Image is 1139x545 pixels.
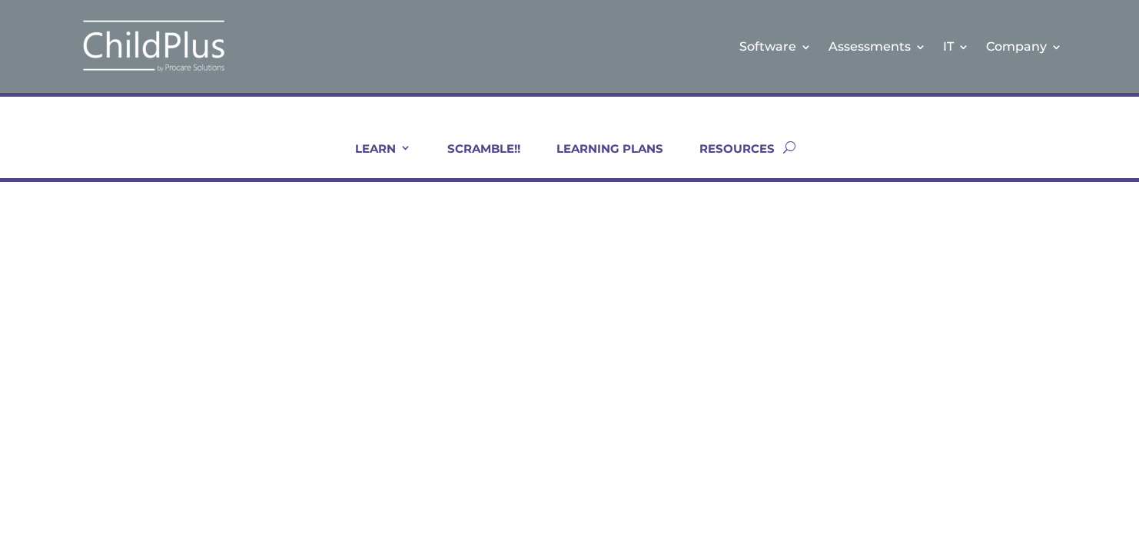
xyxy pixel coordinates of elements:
a: Software [739,15,812,78]
a: LEARNING PLANS [537,141,663,178]
a: LEARN [336,141,411,178]
a: IT [943,15,969,78]
a: Assessments [829,15,926,78]
a: RESOURCES [680,141,775,178]
a: SCRAMBLE!! [428,141,520,178]
a: Company [986,15,1062,78]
